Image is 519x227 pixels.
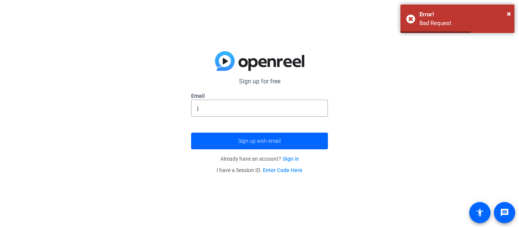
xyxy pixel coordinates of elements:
span: I have a Session ID. [217,167,302,173]
img: blue-gradient.svg [215,51,304,71]
mat-icon: accessibility [475,208,484,217]
input: Enter Email Address [197,103,322,113]
button: Sign up with email [191,133,328,149]
div: Error! [419,10,509,19]
div: Bad Request [419,19,509,28]
a: Sign in [283,156,299,162]
a: Enter Code Here [263,167,302,173]
p: Sign up for free [191,77,328,86]
span: Already have an account? [220,156,299,162]
button: Close [507,8,511,19]
label: Email [191,92,328,100]
span: × [507,9,511,18]
mat-icon: message [500,208,509,217]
